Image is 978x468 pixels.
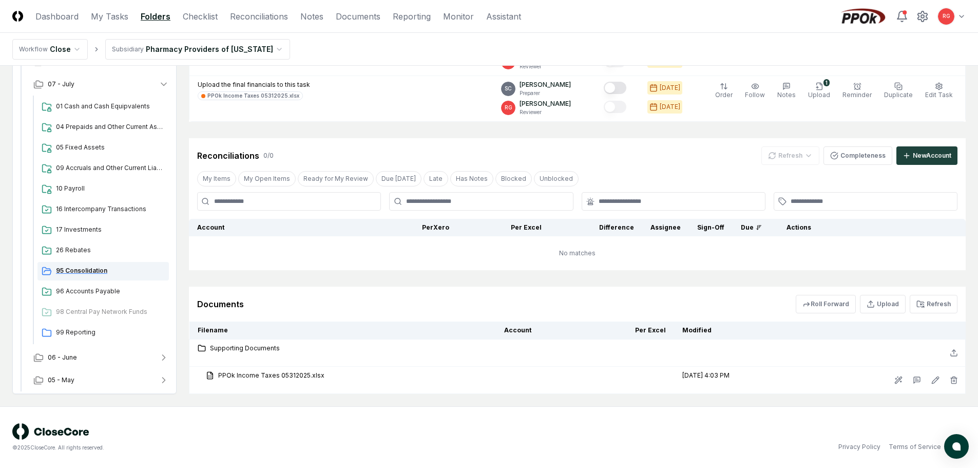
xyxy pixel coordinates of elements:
span: RG [943,12,950,20]
a: 17 Investments [37,221,169,239]
p: Upload the final financials to this task [198,80,310,89]
th: Sign-Off [689,219,733,236]
a: Reconciliations [230,10,288,23]
div: Documents [197,298,244,310]
div: PPOk Income Taxes 05312025.xlsx [207,92,299,100]
span: Upload [808,91,830,99]
button: Edit Task [923,80,955,102]
button: Unblocked [534,171,579,186]
button: RG [937,7,955,26]
div: 07 - July [25,96,177,346]
span: 96 Accounts Payable [56,287,165,296]
a: Documents [336,10,380,23]
div: 2025 [13,28,177,394]
button: Upload [860,295,906,313]
span: Order [715,91,733,99]
span: 04 Prepaids and Other Current Assets [56,122,165,132]
a: Reporting [393,10,431,23]
button: Blocked [495,171,532,186]
th: Per Xero [365,219,457,236]
a: 98 Central Pay Network Funds [37,303,169,322]
span: 07 - July [48,80,74,89]
a: 16 Intercompany Transactions [37,200,169,219]
p: [PERSON_NAME] [520,99,571,108]
button: Mark complete [604,82,626,94]
a: Privacy Policy [838,442,880,452]
button: Notes [775,80,798,102]
th: Filename [189,322,496,340]
th: Per Excel [457,219,550,236]
th: Assignee [642,219,689,236]
button: Due Today [376,171,421,186]
button: Mark complete [604,101,626,113]
th: Account [496,322,582,340]
a: Supporting Documents [198,344,488,353]
div: [DATE] [660,102,680,111]
span: 06 - June [48,353,77,362]
span: 05 - May [48,376,74,385]
div: © 2025 CloseCore. All rights reserved. [12,444,489,452]
span: 95 Consolidation [56,266,165,275]
span: Duplicate [884,91,913,99]
span: 16 Intercompany Transactions [56,204,165,214]
button: Completeness [823,146,892,165]
button: Roll Forward [796,295,856,313]
button: Has Notes [450,171,493,186]
a: 09 Accruals and Other Current Liabilities [37,159,169,178]
span: 10 Payroll [56,184,165,193]
span: RG [505,104,512,111]
a: Folders [141,10,170,23]
p: Preparer [520,89,571,97]
a: 04 Prepaids and Other Current Assets [37,118,169,137]
span: Notes [777,91,796,99]
nav: breadcrumb [12,39,290,60]
div: [DATE] [660,83,680,92]
p: Reviewer [520,108,571,116]
button: Reminder [840,80,874,102]
th: Per Excel [582,322,674,340]
div: Subsidiary [112,45,144,54]
a: PPOk Income Taxes 05312025.xlsx [206,371,488,380]
span: 17 Investments [56,225,165,234]
div: 1 [823,79,830,86]
div: Workflow [19,45,48,54]
img: Logo [12,11,23,22]
a: Checklist [183,10,218,23]
a: 05 Fixed Assets [37,139,169,157]
button: Refresh [910,295,957,313]
button: My Items [197,171,236,186]
div: 0 / 0 [263,151,274,160]
a: 95 Consolidation [37,262,169,280]
button: Order [713,80,735,102]
a: 01 Cash and Cash Equipvalents [37,98,169,116]
a: PPOk Income Taxes 05312025.xlsx [198,91,303,100]
button: atlas-launcher [944,434,969,459]
button: Ready for My Review [298,171,374,186]
div: Actions [778,223,957,232]
td: [DATE] 4:03 PM [674,367,799,394]
button: 07 - July [25,73,177,96]
img: PPOk logo [838,8,888,25]
th: Difference [550,219,642,236]
span: 98 Central Pay Network Funds [56,307,165,316]
span: Reminder [842,91,872,99]
a: 26 Rebates [37,241,169,260]
span: Edit Task [925,91,953,99]
td: No matches [189,236,966,270]
span: 99 Reporting [56,328,165,337]
span: 05 Fixed Assets [56,143,165,152]
button: 06 - June [25,346,177,369]
span: SC [505,85,512,92]
a: Assistant [486,10,521,23]
div: New Account [913,151,951,160]
button: Late [424,171,448,186]
div: Reconciliations [197,149,259,162]
img: logo [12,423,89,440]
div: Due [741,223,762,232]
span: 26 Rebates [56,246,165,255]
button: 05 - May [25,369,177,391]
button: NewAccount [896,146,957,165]
span: 09 Accruals and Other Current Liabilities [56,163,165,173]
a: 96 Accounts Payable [37,283,169,301]
th: Modified [674,322,799,340]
